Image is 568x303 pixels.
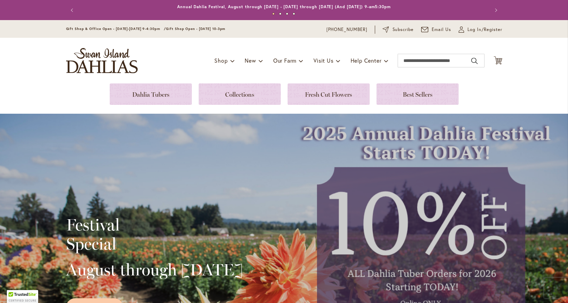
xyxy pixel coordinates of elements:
button: 4 of 4 [293,13,295,15]
span: Shop [214,57,228,64]
button: 3 of 4 [286,13,288,15]
a: Log In/Register [459,26,502,33]
span: Log In/Register [467,26,502,33]
button: Previous [66,3,80,17]
a: [PHONE_NUMBER] [326,26,368,33]
a: Email Us [421,26,451,33]
span: Help Center [351,57,382,64]
button: 1 of 4 [272,13,275,15]
a: Annual Dahlia Festival, August through [DATE] - [DATE] through [DATE] (And [DATE]) 9-am5:30pm [177,4,391,9]
a: Subscribe [383,26,414,33]
button: Next [489,3,502,17]
a: store logo [66,48,138,73]
span: Our Farm [273,57,296,64]
h2: August through [DATE] [66,260,243,279]
span: Subscribe [393,26,414,33]
span: New [245,57,256,64]
h2: Festival Special [66,215,243,253]
span: Visit Us [313,57,333,64]
span: Gift Shop & Office Open - [DATE]-[DATE] 9-4:30pm / [66,27,166,31]
span: Gift Shop Open - [DATE] 10-3pm [166,27,225,31]
span: Email Us [432,26,451,33]
button: 2 of 4 [279,13,281,15]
